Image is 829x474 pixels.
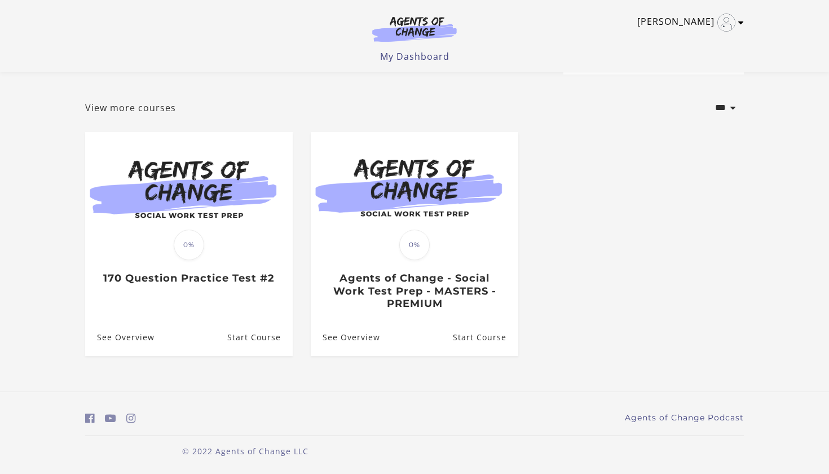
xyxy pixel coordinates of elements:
[323,272,506,310] h3: Agents of Change - Social Work Test Prep - MASTERS - PREMIUM
[227,319,293,355] a: 170 Question Practice Test #2: Resume Course
[85,413,95,424] i: https://www.facebook.com/groups/aswbtestprep (Open in a new window)
[126,410,136,427] a: https://www.instagram.com/agentsofchangeprep/ (Open in a new window)
[380,50,449,63] a: My Dashboard
[126,413,136,424] i: https://www.instagram.com/agentsofchangeprep/ (Open in a new window)
[85,319,155,355] a: 170 Question Practice Test #2: See Overview
[97,272,280,285] h3: 170 Question Practice Test #2
[637,14,738,32] a: Toggle menu
[625,412,744,424] a: Agents of Change Podcast
[360,16,469,42] img: Agents of Change Logo
[85,445,405,457] p: © 2022 Agents of Change LLC
[85,46,214,73] h2: My courses
[311,319,380,355] a: Agents of Change - Social Work Test Prep - MASTERS - PREMIUM: See Overview
[105,413,116,424] i: https://www.youtube.com/c/AgentsofChangeTestPrepbyMeaganMitchell (Open in a new window)
[85,101,176,115] a: View more courses
[105,410,116,427] a: https://www.youtube.com/c/AgentsofChangeTestPrepbyMeaganMitchell (Open in a new window)
[174,230,204,260] span: 0%
[85,410,95,427] a: https://www.facebook.com/groups/aswbtestprep (Open in a new window)
[453,319,518,355] a: Agents of Change - Social Work Test Prep - MASTERS - PREMIUM: Resume Course
[399,230,430,260] span: 0%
